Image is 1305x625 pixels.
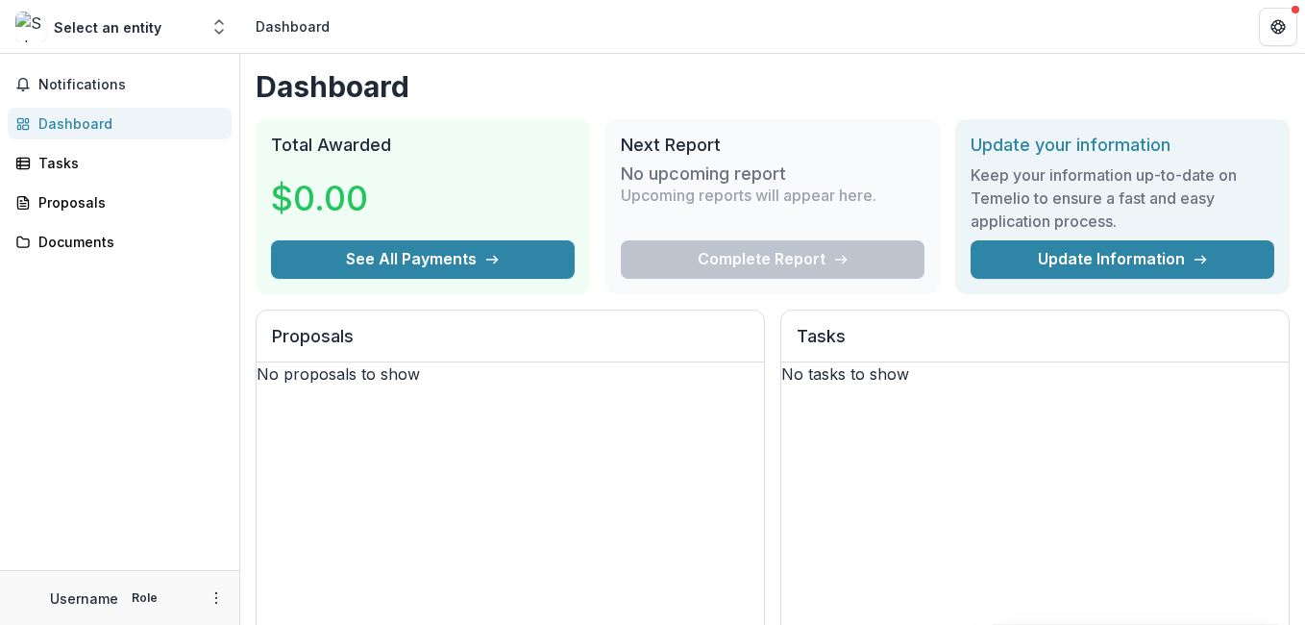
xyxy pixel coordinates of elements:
[206,8,233,46] button: Open entity switcher
[8,147,232,179] a: Tasks
[38,153,216,173] div: Tasks
[54,17,161,37] div: Select an entity
[1259,8,1297,46] button: Get Help
[271,240,575,279] button: See All Payments
[38,113,216,134] div: Dashboard
[256,69,1290,104] h1: Dashboard
[38,192,216,212] div: Proposals
[205,587,228,610] button: More
[38,77,224,93] span: Notifications
[8,187,232,218] a: Proposals
[257,362,764,386] p: No proposals to show
[8,69,232,100] button: Notifications
[621,184,876,207] p: Upcoming reports will appear here.
[126,589,163,607] p: Role
[797,326,1273,362] h2: Tasks
[8,226,232,258] a: Documents
[38,232,216,252] div: Documents
[971,135,1274,156] h2: Update your information
[256,16,330,37] div: Dashboard
[8,108,232,139] a: Dashboard
[271,172,368,224] h3: $0.00
[15,12,46,42] img: Select an entity
[248,12,337,40] nav: breadcrumb
[781,362,1289,386] p: No tasks to show
[272,326,749,362] h2: Proposals
[50,588,118,609] p: Username
[971,240,1274,279] a: Update Information
[971,163,1274,233] h3: Keep your information up-to-date on Temelio to ensure a fast and easy application process.
[271,135,575,156] h2: Total Awarded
